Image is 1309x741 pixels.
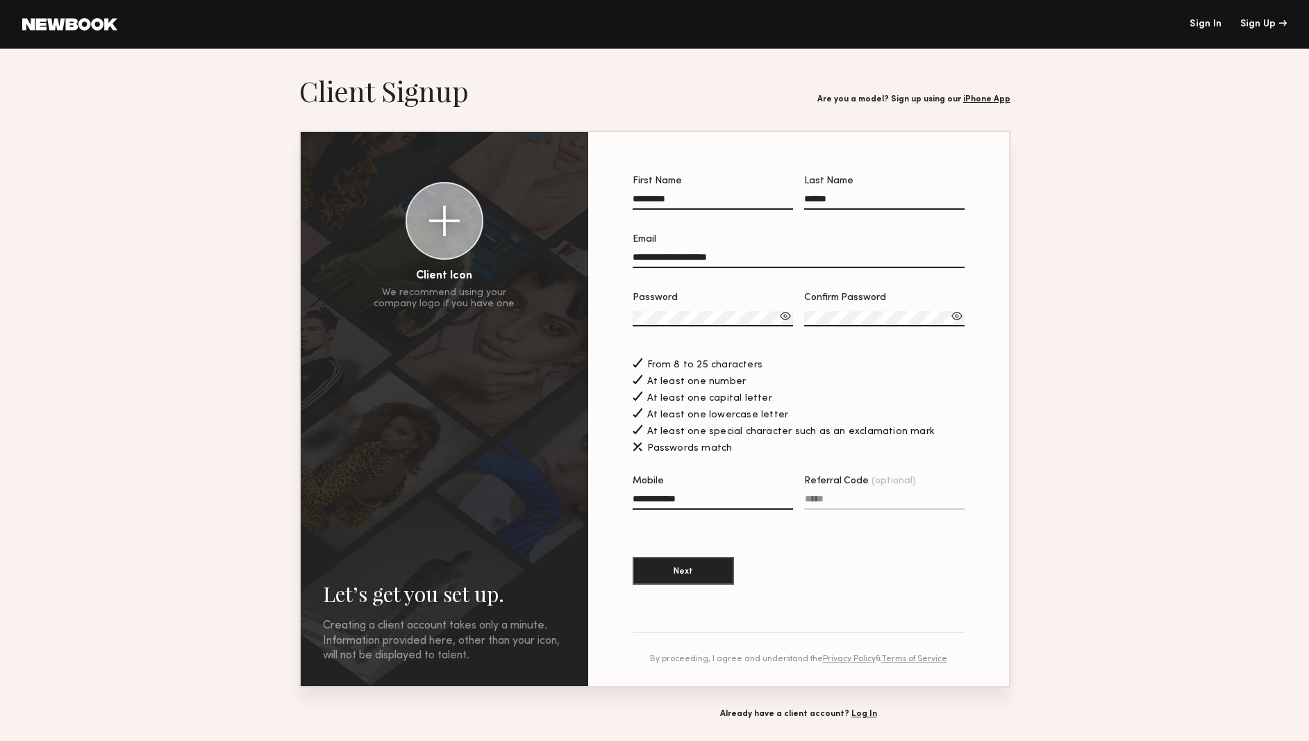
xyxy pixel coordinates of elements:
a: Privacy Policy [823,655,876,663]
a: Log In [851,710,877,718]
div: Creating a client account takes only a minute. Information provided here, other than your icon, w... [323,619,566,664]
input: Mobile [633,494,793,510]
button: Next [633,557,734,585]
div: We recommend using your company logo if you have one [374,288,515,310]
div: First Name [633,176,793,186]
h2: Let’s get you set up. [323,580,566,608]
div: Confirm Password [804,293,965,303]
div: Referral Code [804,476,965,486]
div: Email [633,235,965,244]
div: Mobile [633,476,793,486]
div: Password [633,293,793,303]
h1: Client Signup [299,74,469,108]
div: Last Name [804,176,965,186]
span: (optional) [872,476,916,486]
input: Referral Code(optional) [804,494,965,510]
div: By proceeding, I agree and understand the & [633,655,965,664]
span: Passwords match [647,444,733,453]
div: Already have a client account? [587,710,1010,719]
div: Client Icon [416,271,472,282]
span: At least one capital letter [647,394,772,403]
span: At least one number [647,377,747,387]
div: Are you a model? Sign up using our [817,95,1010,104]
input: Confirm Password [804,311,965,326]
input: Password [633,311,793,326]
a: Terms of Service [881,655,947,663]
a: Sign In [1190,19,1222,29]
input: Last Name [804,194,965,210]
span: At least one special character such as an exclamation mark [647,427,935,437]
span: At least one lowercase letter [647,410,789,420]
input: Email [633,252,965,268]
div: Sign Up [1240,19,1287,29]
input: First Name [633,194,793,210]
a: iPhone App [963,95,1010,103]
span: From 8 to 25 characters [647,360,763,370]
